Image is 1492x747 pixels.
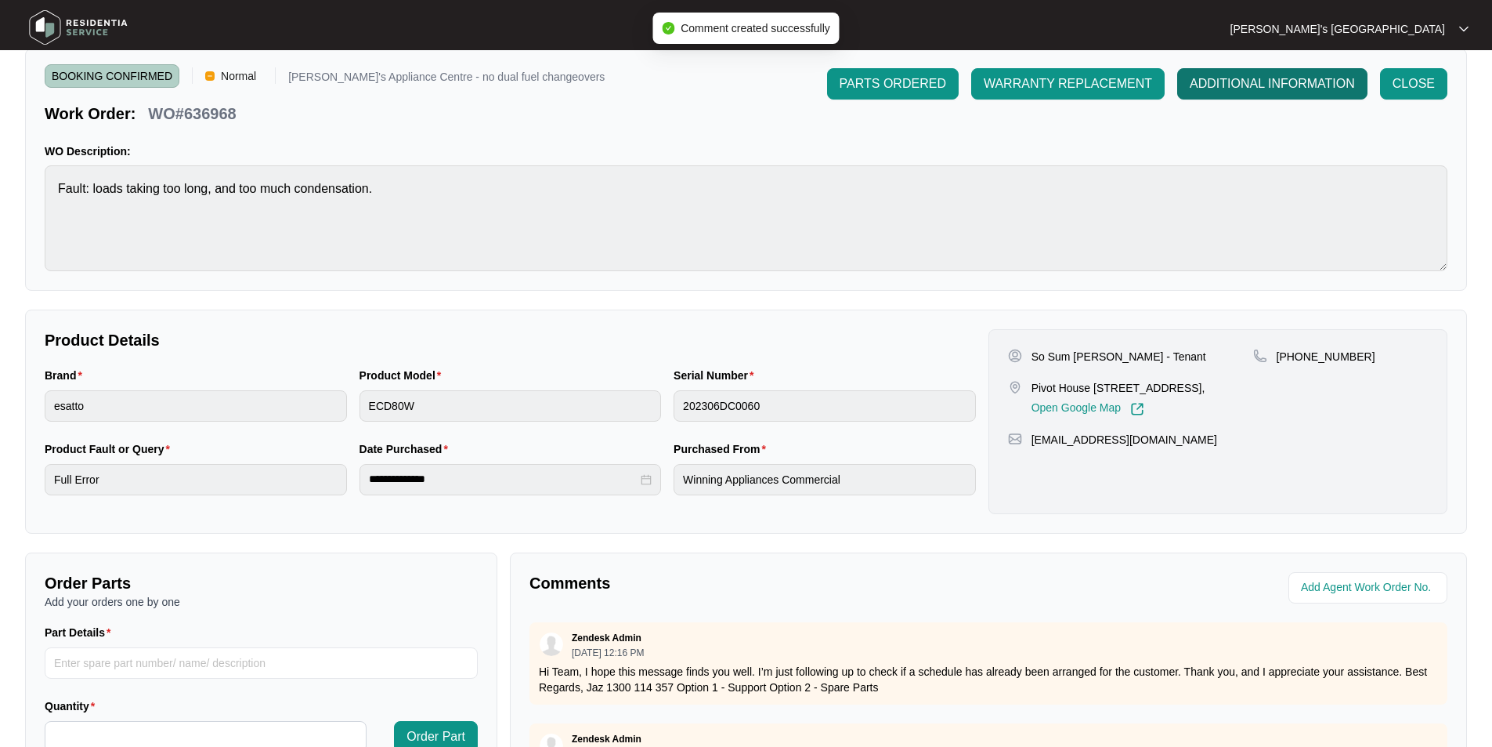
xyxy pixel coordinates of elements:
[540,633,563,656] img: user.svg
[45,64,179,88] span: BOOKING CONFIRMED
[369,471,638,488] input: Date Purchased
[539,664,1438,695] p: Hi Team, I hope this message finds you well. I’m just following up to check if a schedule has alr...
[1008,432,1022,446] img: map-pin
[1301,578,1438,597] input: Add Agent Work Order No.
[45,165,1447,271] textarea: Fault: loads taking too long, and too much condensation.
[529,572,977,594] p: Comments
[1190,74,1355,93] span: ADDITIONAL INFORMATION
[572,733,641,745] p: Zendesk Admin
[1177,68,1367,100] button: ADDITIONAL INFORMATION
[674,441,772,457] label: Purchased From
[1253,349,1267,363] img: map-pin
[359,441,454,457] label: Date Purchased
[674,390,976,422] input: Serial Number
[674,368,760,383] label: Serial Number
[406,727,465,746] span: Order Part
[45,594,478,610] p: Add your orders one by one
[1008,380,1022,394] img: map-pin
[45,625,117,640] label: Part Details
[1459,25,1469,33] img: dropdown arrow
[45,441,176,457] label: Product Fault or Query
[971,68,1165,100] button: WARRANTY REPLACEMENT
[1031,432,1217,448] p: [EMAIL_ADDRESS][DOMAIN_NAME]
[45,329,976,351] p: Product Details
[23,4,133,51] img: residentia service logo
[359,368,448,383] label: Product Model
[572,648,644,658] p: [DATE] 12:16 PM
[662,22,674,34] span: check-circle
[205,71,215,81] img: Vercel Logo
[288,71,605,88] p: [PERSON_NAME]'s Appliance Centre - no dual fuel changeovers
[1380,68,1447,100] button: CLOSE
[45,143,1447,159] p: WO Description:
[359,390,662,422] input: Product Model
[215,64,262,88] span: Normal
[45,390,347,422] input: Brand
[1130,402,1144,416] img: Link-External
[1031,402,1144,416] a: Open Google Map
[148,103,236,125] p: WO#636968
[45,647,478,679] input: Part Details
[572,632,641,644] p: Zendesk Admin
[1008,349,1022,363] img: user-pin
[984,74,1152,93] span: WARRANTY REPLACEMENT
[1393,74,1435,93] span: CLOSE
[681,22,830,34] span: Comment created successfully
[1031,349,1206,364] p: So Sum [PERSON_NAME] - Tenant
[674,464,976,495] input: Purchased From
[1230,21,1445,37] p: [PERSON_NAME]'s [GEOGRAPHIC_DATA]
[827,68,959,100] button: PARTS ORDERED
[45,698,101,714] label: Quantity
[1277,349,1375,364] p: [PHONE_NUMBER]
[1031,380,1205,396] p: Pivot House [STREET_ADDRESS],
[840,74,946,93] span: PARTS ORDERED
[45,103,135,125] p: Work Order:
[45,572,478,594] p: Order Parts
[45,368,89,383] label: Brand
[45,464,347,495] input: Product Fault or Query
